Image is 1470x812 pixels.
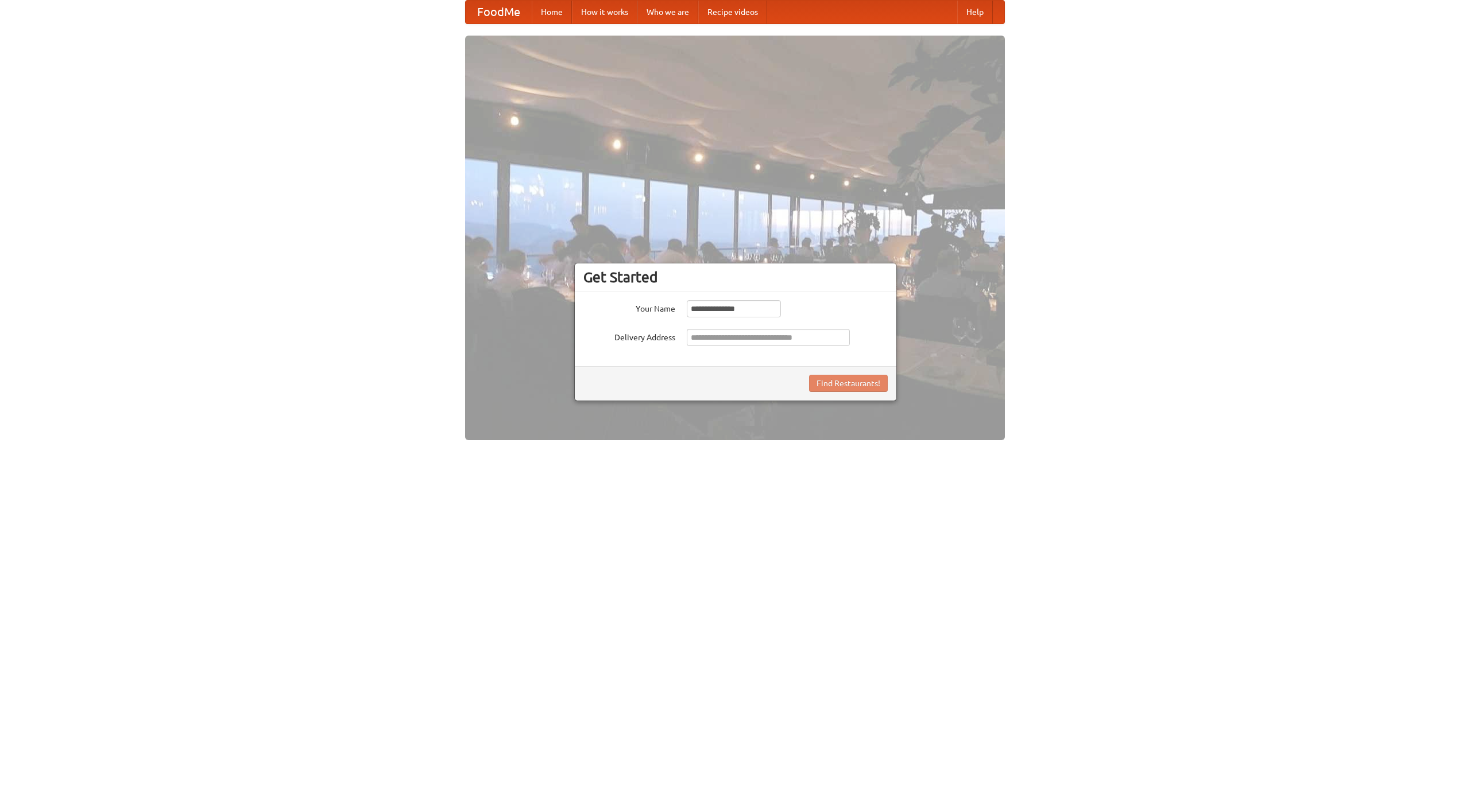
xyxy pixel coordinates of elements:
a: Recipe videos [698,1,767,24]
h3: Get Started [583,269,888,286]
label: Your Name [583,300,675,314]
a: How it works [572,1,637,24]
button: Find Restaurants! [809,375,888,392]
a: FoodMe [466,1,532,24]
a: Help [957,1,993,24]
label: Delivery Address [583,329,675,343]
a: Who we are [637,1,698,24]
a: Home [532,1,572,24]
